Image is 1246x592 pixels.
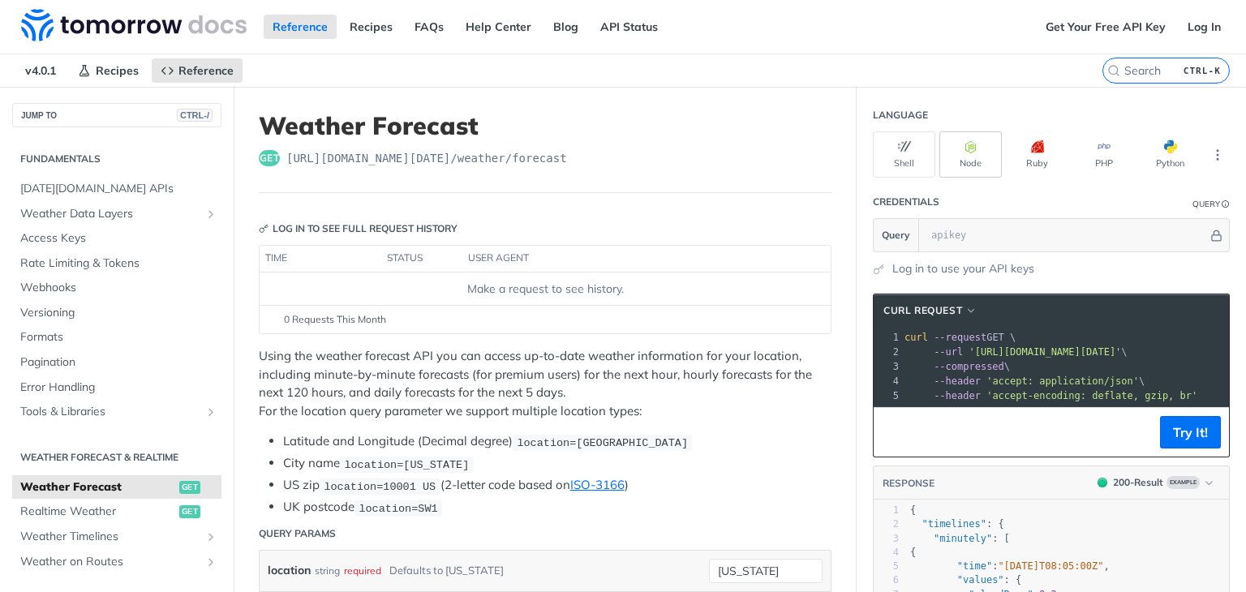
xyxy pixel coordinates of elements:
[910,533,1010,544] span: : [
[922,518,986,530] span: "timelines"
[259,111,831,140] h1: Weather Forecast
[874,374,901,388] div: 4
[20,255,217,272] span: Rate Limiting & Tokens
[260,246,381,272] th: time
[874,388,901,403] div: 5
[934,332,986,343] span: --request
[1192,198,1230,210] div: QueryInformation
[874,532,899,546] div: 3
[204,556,217,568] button: Show subpages for Weather on Routes
[12,400,221,424] a: Tools & LibrariesShow subpages for Tools & Libraries
[20,380,217,396] span: Error Handling
[874,359,901,374] div: 3
[874,560,899,573] div: 5
[904,375,1145,387] span: \
[268,559,311,582] label: location
[874,345,901,359] div: 2
[259,150,280,166] span: get
[259,347,831,420] p: Using the weather forecast API you can access up-to-date weather information for your location, i...
[1205,143,1230,167] button: More Languages
[12,450,221,465] h2: Weather Forecast & realtime
[910,547,916,558] span: {
[1113,475,1163,490] div: 200 - Result
[1006,131,1068,178] button: Ruby
[910,504,916,516] span: {
[939,131,1002,178] button: Node
[259,221,458,236] div: Log in to see full request history
[344,559,381,582] div: required
[204,405,217,418] button: Show subpages for Tools & Libraries
[259,526,336,541] div: Query Params
[12,525,221,549] a: Weather TimelinesShow subpages for Weather Timelines
[21,9,247,41] img: Tomorrow.io Weather API Docs
[957,574,1004,586] span: "values"
[904,332,928,343] span: curl
[1210,148,1225,162] svg: More ellipsis
[904,361,1010,372] span: \
[266,281,824,298] div: Make a request to see history.
[20,529,200,545] span: Weather Timelines
[12,177,221,201] a: [DATE][DOMAIN_NAME] APIs
[544,15,587,39] a: Blog
[904,346,1128,358] span: \
[923,219,1208,251] input: apikey
[1179,62,1225,79] kbd: CTRL-K
[179,505,200,518] span: get
[910,560,1110,572] span: : ,
[204,208,217,221] button: Show subpages for Weather Data Layers
[1192,198,1220,210] div: Query
[934,346,963,358] span: --url
[1222,200,1230,208] i: Information
[904,332,1016,343] span: GET \
[12,226,221,251] a: Access Keys
[178,63,234,78] span: Reference
[204,530,217,543] button: Show subpages for Weather Timelines
[874,330,901,345] div: 1
[1179,15,1230,39] a: Log In
[381,246,462,272] th: status
[874,546,899,560] div: 4
[934,361,1004,372] span: --compressed
[344,458,469,470] span: location=[US_STATE]
[910,574,1021,586] span: : {
[1072,131,1135,178] button: PHP
[874,504,899,517] div: 1
[883,303,962,318] span: cURL Request
[957,560,992,572] span: "time"
[283,432,831,451] li: Latitude and Longitude (Decimal degree)
[12,325,221,350] a: Formats
[16,58,65,83] span: v4.0.1
[96,63,139,78] span: Recipes
[882,420,904,444] button: Copy to clipboard
[324,480,436,492] span: location=10001 US
[283,498,831,517] li: UK postcode
[359,502,437,514] span: location=SW1
[934,375,981,387] span: --header
[69,58,148,83] a: Recipes
[1107,64,1120,77] svg: Search
[12,375,221,400] a: Error Handling
[389,559,504,582] div: Defaults to [US_STATE]
[986,390,1197,401] span: 'accept-encoding: deflate, gzip, br'
[874,573,899,587] div: 6
[12,152,221,166] h2: Fundamentals
[873,131,935,178] button: Shell
[284,312,386,327] span: 0 Requests This Month
[12,251,221,276] a: Rate Limiting & Tokens
[283,454,831,473] li: City name
[20,181,217,197] span: [DATE][DOMAIN_NAME] APIs
[20,206,200,222] span: Weather Data Layers
[969,346,1121,358] span: '[URL][DOMAIN_NAME][DATE]'
[882,228,910,242] span: Query
[12,301,221,325] a: Versioning
[12,475,221,500] a: Weather Forecastget
[517,436,688,448] span: location=[GEOGRAPHIC_DATA]
[12,550,221,574] a: Weather on RoutesShow subpages for Weather on Routes
[1208,227,1225,243] button: Hide
[179,481,200,494] span: get
[873,195,939,209] div: Credentials
[20,230,217,247] span: Access Keys
[20,280,217,296] span: Webhooks
[20,354,217,371] span: Pagination
[406,15,453,39] a: FAQs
